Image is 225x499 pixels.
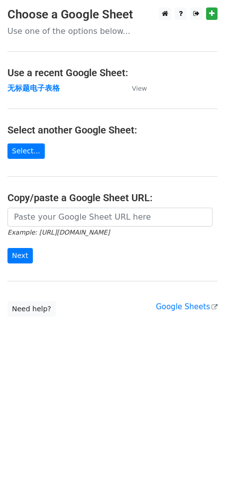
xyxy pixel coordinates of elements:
[7,208,213,227] input: Paste your Google Sheet URL here
[7,26,218,36] p: Use one of the options below...
[7,192,218,204] h4: Copy/paste a Google Sheet URL:
[7,301,56,317] a: Need help?
[122,84,147,93] a: View
[7,7,218,22] h3: Choose a Google Sheet
[7,248,33,263] input: Next
[132,85,147,92] small: View
[7,229,110,236] small: Example: [URL][DOMAIN_NAME]
[7,124,218,136] h4: Select another Google Sheet:
[156,302,218,311] a: Google Sheets
[7,143,45,159] a: Select...
[7,67,218,79] h4: Use a recent Google Sheet:
[7,84,60,93] a: 无标题电子表格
